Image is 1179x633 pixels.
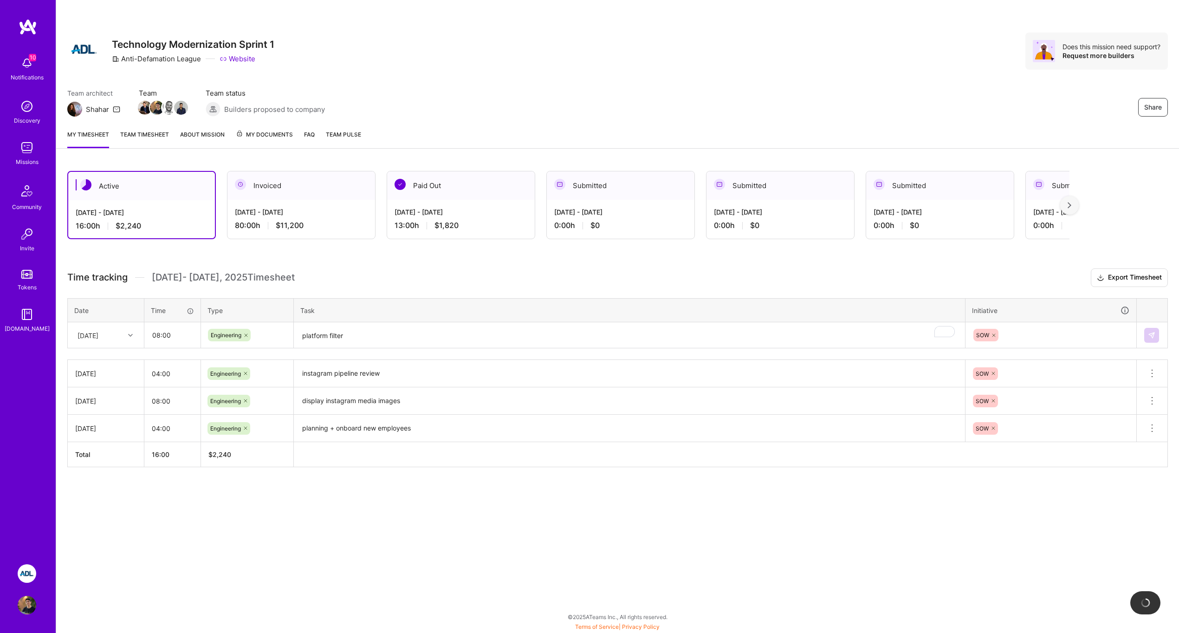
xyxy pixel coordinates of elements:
span: Engineering [210,425,241,432]
div: 0:00 h [554,221,687,230]
div: Time [151,306,194,315]
img: Submit [1148,332,1155,339]
img: Active [80,179,91,190]
a: FAQ [304,130,315,148]
span: $0 [910,221,919,230]
h3: Technology Modernization Sprint 1 [112,39,274,50]
img: Team Architect [67,102,82,117]
a: User Avatar [15,596,39,614]
input: HH:MM [144,416,201,441]
img: discovery [18,97,36,116]
a: Team Member Avatar [175,100,187,116]
div: Invoiced [227,171,375,200]
div: [DATE] - [DATE] [874,207,1006,217]
img: logo [19,19,37,35]
img: Paid Out [395,179,406,190]
a: My timesheet [67,130,109,148]
span: [DATE] - [DATE] , 2025 Timesheet [152,272,295,283]
img: teamwork [18,138,36,157]
div: Notifications [11,72,44,82]
span: 10 [29,54,36,61]
div: 0:00 h [874,221,1006,230]
input: HH:MM [144,361,201,386]
span: Engineering [210,370,241,377]
span: Team architect [67,88,120,98]
div: Submitted [866,171,1014,200]
th: 16:00 [144,442,201,467]
div: Paid Out [387,171,535,200]
div: null [1144,328,1160,343]
th: Task [294,298,965,322]
img: Team Member Avatar [150,101,164,115]
span: $11,200 [276,221,304,230]
th: Total [68,442,144,467]
span: Time tracking [67,272,128,283]
i: icon CompanyGray [112,55,119,63]
img: right [1068,202,1071,209]
button: Share [1138,98,1168,117]
div: Shahar [86,104,109,114]
img: Invoiced [235,179,246,190]
div: [DATE] - [DATE] [554,207,687,217]
textarea: instagram pipeline review [295,361,964,386]
a: Team Member Avatar [139,100,151,116]
span: Engineering [210,398,241,405]
div: Community [12,202,42,212]
div: [DATE] [75,424,136,433]
span: SOW [976,332,989,339]
span: SOW [976,398,989,405]
img: Company Logo [67,33,101,66]
img: Submitted [554,179,565,190]
div: 80:00 h [235,221,368,230]
a: Team Member Avatar [151,100,163,116]
a: My Documents [236,130,293,148]
th: Type [201,298,294,322]
div: [DATE] [75,369,136,378]
div: 16:00 h [76,221,207,231]
a: Terms of Service [575,623,619,630]
span: Team status [206,88,325,98]
input: HH:MM [145,323,200,347]
textarea: To enrich screen reader interactions, please activate Accessibility in Grammarly extension settings [295,323,964,348]
div: © 2025 ATeams Inc., All rights reserved. [56,605,1179,628]
div: [DATE] [78,330,98,340]
div: Anti-Defamation League [112,54,201,64]
i: icon Chevron [128,333,133,338]
img: Team Member Avatar [174,101,188,115]
img: Avatar [1033,40,1055,62]
div: Submitted [1026,171,1173,200]
img: User Avatar [18,596,36,614]
div: Submitted [547,171,694,200]
div: Request more builders [1062,51,1160,60]
img: Submitted [714,179,725,190]
div: Tokens [18,282,37,292]
span: $0 [590,221,600,230]
span: Team Pulse [326,131,361,138]
span: Share [1144,103,1162,112]
a: Team Pulse [326,130,361,148]
img: Invite [18,225,36,243]
img: guide book [18,305,36,324]
button: Export Timesheet [1091,268,1168,287]
div: [DATE] - [DATE] [76,208,207,217]
span: SOW [976,425,989,432]
div: [DOMAIN_NAME] [5,324,50,333]
span: SOW [976,370,989,377]
th: Date [68,298,144,322]
a: Team Member Avatar [163,100,175,116]
textarea: display instagram media images [295,388,964,414]
span: My Documents [236,130,293,140]
div: Initiative [972,305,1130,316]
span: Team [139,88,187,98]
a: ADL: Technology Modernization Sprint 1 [15,564,39,583]
i: icon Download [1097,273,1104,283]
a: Privacy Policy [622,623,660,630]
span: | [575,623,660,630]
img: bell [18,54,36,72]
span: Builders proposed to company [224,104,325,114]
input: HH:MM [144,389,201,413]
img: Builders proposed to company [206,102,220,117]
div: [DATE] - [DATE] [395,207,527,217]
a: Website [220,54,255,64]
a: Team timesheet [120,130,169,148]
